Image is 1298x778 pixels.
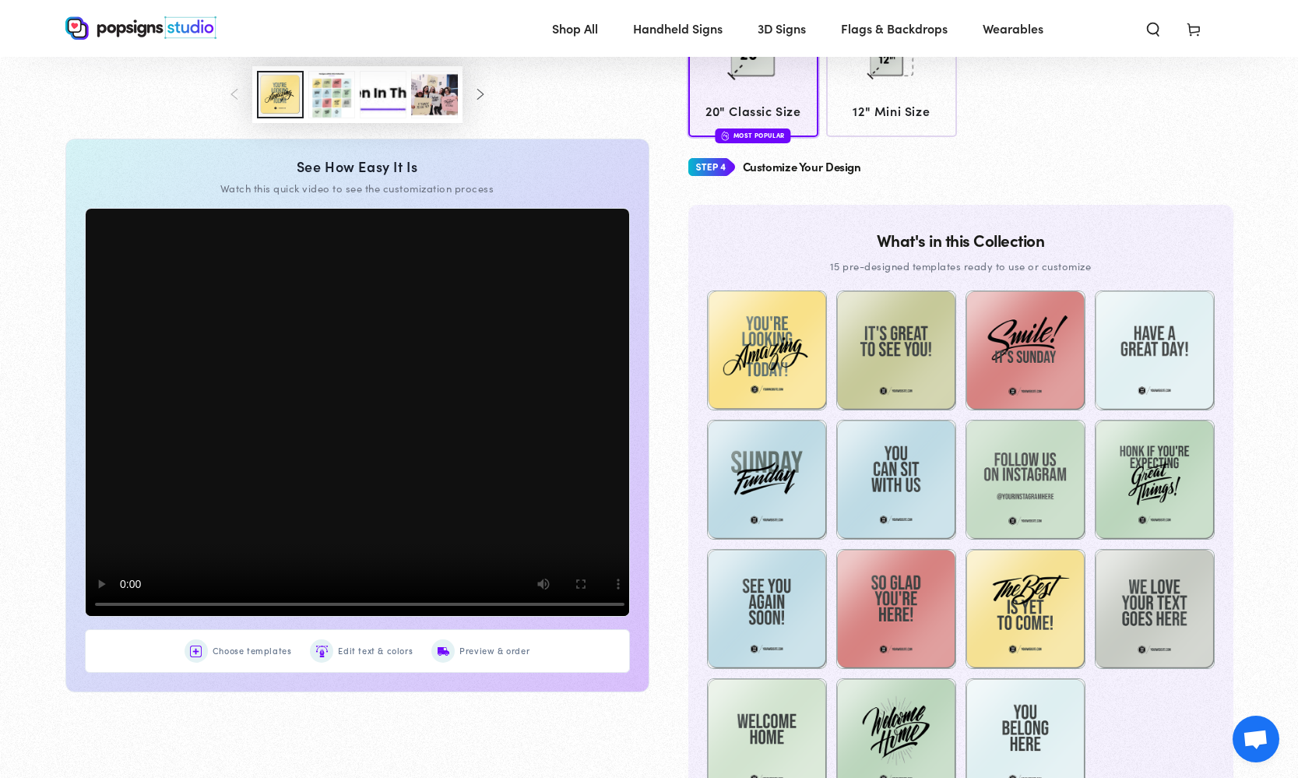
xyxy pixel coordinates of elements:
[308,71,355,118] button: Load image 3 in gallery view
[971,8,1055,49] a: Wearables
[829,8,959,49] a: Flags & Backdrops
[190,646,202,657] img: Choose templates
[746,8,818,49] a: 3D Signs
[338,643,413,659] span: Edit text & colors
[841,17,948,40] span: Flags & Backdrops
[836,420,956,540] img: Design Template 6
[966,549,1085,669] img: Design Template 11
[1133,11,1173,45] summary: Search our site
[1095,549,1215,669] img: Design Template 12
[716,128,791,143] div: Most Popular
[707,231,1215,249] h4: What's in this Collection
[743,160,861,174] h4: Customize Your Design
[257,71,304,118] button: Load image 1 in gallery view
[826,9,957,137] a: 12 12" Mini Size
[316,646,328,657] img: Edit text & colors
[834,100,950,122] span: 12" Mini Size
[707,549,827,669] img: Design Template 9
[836,290,956,410] img: Design Template 2
[85,158,630,175] div: See How Easy It Is
[85,181,630,195] div: Watch this quick video to see the customization process
[722,130,730,141] img: fire.svg
[1095,290,1215,410] img: Design Template 4
[1095,420,1215,540] img: Design Template 8
[1233,716,1279,762] a: Open chat
[966,420,1085,540] img: Design Template 7
[411,71,458,118] button: Load image 5 in gallery view
[540,8,610,49] a: Shop All
[65,16,216,40] img: Popsigns Studio
[688,153,735,181] img: Step 4
[459,643,529,659] span: Preview & order
[707,290,827,410] img: Design Template 1
[438,646,449,657] img: Preview & order
[695,100,811,122] span: 20" Classic Size
[966,290,1085,410] img: Design Template 3
[360,71,406,118] button: Load image 4 in gallery view
[218,78,252,112] button: Slide left
[836,549,956,669] img: Design Template 10
[621,8,734,49] a: Handheld Signs
[213,643,292,659] span: Choose templates
[707,420,827,540] img: Design Template 5
[707,257,1215,275] div: 15 pre-designed templates ready to use or customize
[983,17,1043,40] span: Wearables
[633,17,723,40] span: Handheld Signs
[463,78,497,112] button: Slide right
[688,9,819,137] a: 20 20" Classic Size Most Popular
[552,17,598,40] span: Shop All
[758,17,806,40] span: 3D Signs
